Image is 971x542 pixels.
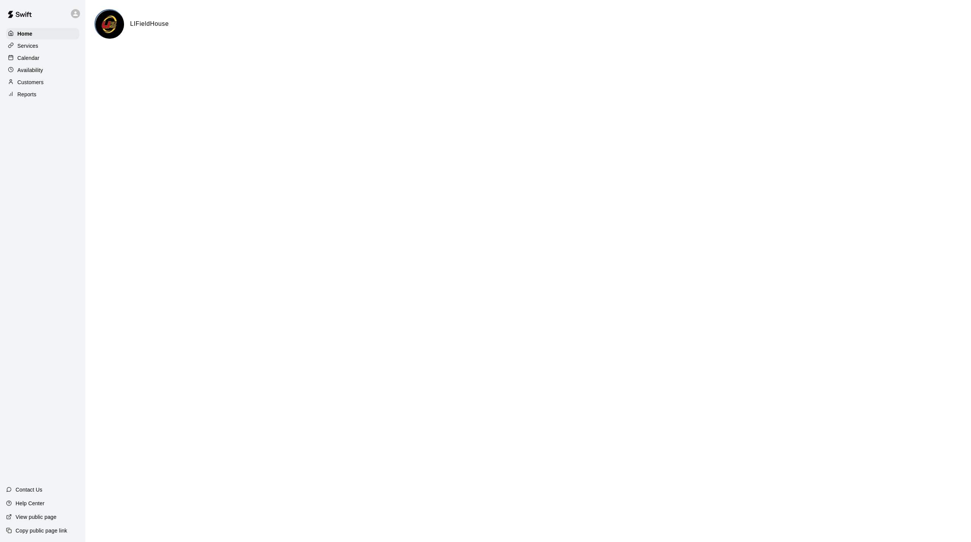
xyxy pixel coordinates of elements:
[16,500,44,507] p: Help Center
[6,89,79,100] a: Reports
[6,52,79,64] a: Calendar
[17,66,43,74] p: Availability
[17,78,44,86] p: Customers
[17,54,39,62] p: Calendar
[17,91,36,98] p: Reports
[96,10,124,39] img: LIFieldHouse logo
[6,28,79,39] a: Home
[6,64,79,76] a: Availability
[16,513,57,521] p: View public page
[17,30,33,38] p: Home
[16,486,42,493] p: Contact Us
[16,527,67,534] p: Copy public page link
[6,40,79,52] a: Services
[130,19,169,29] h6: LIFieldHouse
[6,77,79,88] a: Customers
[17,42,38,50] p: Services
